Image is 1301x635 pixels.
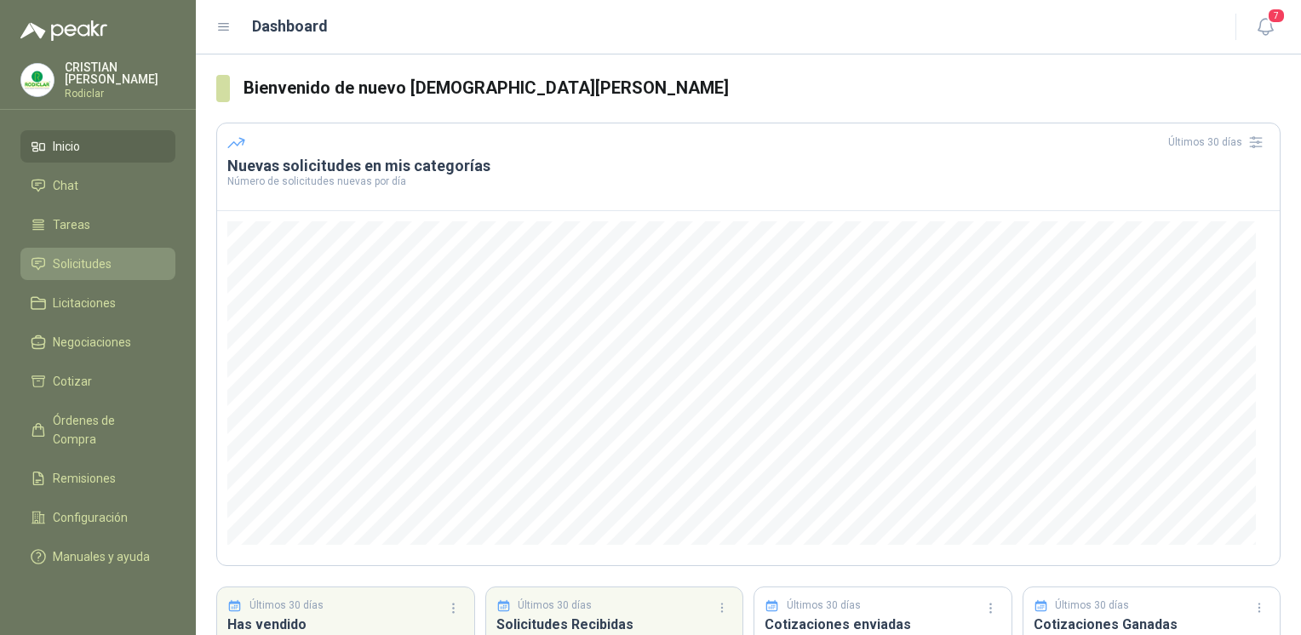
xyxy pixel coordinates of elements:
[1250,12,1281,43] button: 7
[20,248,175,280] a: Solicitudes
[53,547,150,566] span: Manuales y ayuda
[53,294,116,312] span: Licitaciones
[65,89,175,99] p: Rodiclar
[20,20,107,41] img: Logo peakr
[20,501,175,534] a: Configuración
[20,365,175,398] a: Cotizar
[244,75,1281,101] h3: Bienvenido de nuevo [DEMOGRAPHIC_DATA][PERSON_NAME]
[53,176,78,195] span: Chat
[53,508,128,527] span: Configuración
[765,614,1001,635] h3: Cotizaciones enviadas
[227,614,464,635] h3: Has vendido
[20,326,175,358] a: Negociaciones
[53,215,90,234] span: Tareas
[1267,8,1286,24] span: 7
[252,14,328,38] h1: Dashboard
[227,176,1269,186] p: Número de solicitudes nuevas por día
[20,462,175,495] a: Remisiones
[20,404,175,455] a: Órdenes de Compra
[53,469,116,488] span: Remisiones
[21,64,54,96] img: Company Logo
[65,61,175,85] p: CRISTIAN [PERSON_NAME]
[227,156,1269,176] h3: Nuevas solicitudes en mis categorías
[20,130,175,163] a: Inicio
[20,541,175,573] a: Manuales y ayuda
[518,598,592,614] p: Últimos 30 días
[20,287,175,319] a: Licitaciones
[1034,614,1270,635] h3: Cotizaciones Ganadas
[20,209,175,241] a: Tareas
[53,411,159,449] span: Órdenes de Compra
[53,137,80,156] span: Inicio
[53,333,131,352] span: Negociaciones
[53,255,112,273] span: Solicitudes
[1055,598,1129,614] p: Últimos 30 días
[249,598,324,614] p: Últimos 30 días
[1168,129,1269,156] div: Últimos 30 días
[496,614,733,635] h3: Solicitudes Recibidas
[20,169,175,202] a: Chat
[787,598,861,614] p: Últimos 30 días
[53,372,92,391] span: Cotizar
